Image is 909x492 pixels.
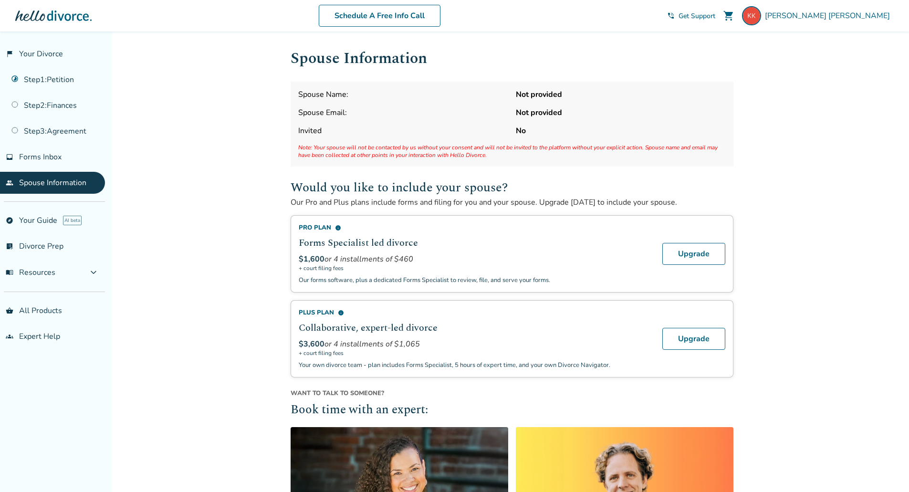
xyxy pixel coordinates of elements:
span: Note: Your spouse will not be contacted by us without your consent and will not be invited to the... [298,144,726,159]
h2: Collaborative, expert-led divorce [299,321,651,335]
iframe: Chat Widget [861,446,909,492]
span: shopping_basket [6,307,13,314]
span: $1,600 [299,254,324,264]
span: Get Support [679,11,715,21]
span: $3,600 [299,339,324,349]
h2: Forms Specialist led divorce [299,236,651,250]
h2: Book time with an expert: [291,401,733,419]
h1: Spouse Information [291,47,733,70]
span: flag_2 [6,50,13,58]
span: menu_book [6,269,13,276]
a: Upgrade [662,328,725,350]
a: Schedule A Free Info Call [319,5,440,27]
strong: No [516,126,726,136]
span: people [6,179,13,187]
span: phone_in_talk [667,12,675,20]
span: + court filing fees [299,264,651,272]
span: groups [6,333,13,340]
div: or 4 installments of $1,065 [299,339,651,349]
span: info [338,310,344,316]
span: Spouse Email: [298,107,508,118]
span: inbox [6,153,13,161]
div: Pro Plan [299,223,651,232]
span: Resources [6,267,55,278]
span: Invited [298,126,508,136]
span: + court filing fees [299,349,651,357]
div: Plus Plan [299,308,651,317]
span: Forms Inbox [19,152,62,162]
span: AI beta [63,216,82,225]
span: info [335,225,341,231]
h2: Would you like to include your spouse? [291,178,733,197]
p: Our forms software, plus a dedicated Forms Specialist to review, file, and serve your forms. [299,276,651,284]
span: Spouse Name: [298,89,508,100]
p: Our Pro and Plus plans include forms and filing for you and your spouse. Upgrade [DATE] to includ... [291,197,733,208]
a: Upgrade [662,243,725,265]
strong: Not provided [516,107,726,118]
p: Your own divorce team - plan includes Forms Specialist, 5 hours of expert time, and your own Divo... [299,361,651,369]
span: list_alt_check [6,242,13,250]
span: shopping_cart [723,10,734,21]
span: Want to talk to someone? [291,389,733,398]
strong: Not provided [516,89,726,100]
a: phone_in_talkGet Support [667,11,715,21]
div: or 4 installments of $460 [299,254,651,264]
span: [PERSON_NAME] [PERSON_NAME] [765,10,894,21]
span: expand_more [88,267,99,278]
span: explore [6,217,13,224]
img: kkastner0@gmail.com [742,6,761,25]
